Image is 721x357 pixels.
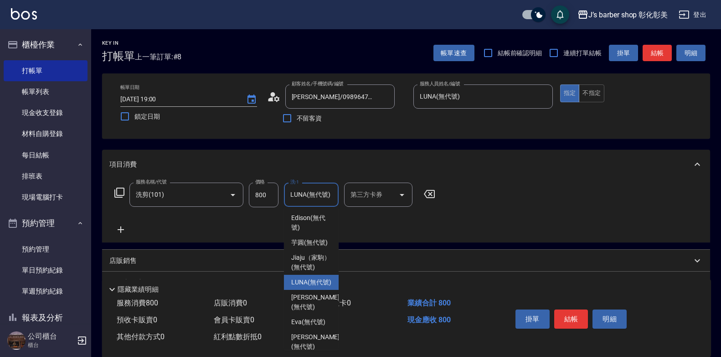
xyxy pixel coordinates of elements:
span: 鎖定日期 [134,112,160,121]
button: 結帳 [554,310,588,329]
span: 現金應收 800 [407,315,451,324]
button: 明細 [592,310,627,329]
button: 報表及分析 [4,306,88,330]
a: 材料自購登錄 [4,123,88,144]
p: 預收卡販賣 [109,278,144,288]
p: 隱藏業績明細 [118,285,159,294]
span: Edison (無代號) [291,213,331,232]
button: 掛單 [609,45,638,62]
a: 現金收支登錄 [4,102,88,123]
a: 現場電腦打卡 [4,187,88,208]
span: 連續打單結帳 [563,48,602,58]
button: Open [395,188,409,202]
span: [PERSON_NAME] (無代號) [291,332,340,352]
button: save [551,5,569,24]
p: 店販銷售 [109,256,137,266]
a: 排班表 [4,166,88,187]
span: LUNA (無代號) [291,278,331,287]
div: 項目消費 [102,150,710,179]
input: YYYY/MM/DD hh:mm [120,92,237,107]
a: 預約管理 [4,239,88,260]
span: 業績合計 800 [407,299,451,307]
div: 店販銷售 [102,250,710,272]
span: 店販消費 0 [214,299,247,307]
label: 帳單日期 [120,84,139,91]
label: 顧客姓名/手機號碼/編號 [292,80,344,87]
span: 會員卡販賣 0 [214,315,254,324]
p: 櫃台 [28,341,74,349]
p: 項目消費 [109,160,137,169]
span: Eva (無代號) [291,317,325,327]
a: 每日結帳 [4,145,88,166]
button: 帳單速查 [433,45,474,62]
div: J’s barber shop 彰化彰美 [588,9,668,21]
label: 服務人員姓名/編號 [420,80,460,87]
span: 芋圓 (無代號) [291,238,328,247]
h2: Key In [102,40,135,46]
button: J’s barber shop 彰化彰美 [574,5,671,24]
img: Person [7,331,26,350]
span: 服務消費 800 [117,299,158,307]
button: 不指定 [579,84,604,102]
button: 掛單 [515,310,550,329]
span: 結帳前確認明細 [498,48,542,58]
span: [PERSON_NAME] (無代號) [291,293,340,312]
span: Jiaju（家駒） (無代號) [291,253,331,272]
label: 服務名稱/代號 [136,178,166,185]
label: 洗-1 [290,178,299,185]
button: Open [226,188,240,202]
a: 單週預約紀錄 [4,281,88,302]
div: 預收卡販賣 [102,272,710,294]
label: 價格 [255,178,265,185]
span: 紅利點數折抵 0 [214,332,262,341]
span: 上一筆訂單:#8 [135,51,182,63]
img: Logo [11,8,37,20]
button: 登出 [675,6,710,23]
a: 打帳單 [4,60,88,81]
button: Choose date, selected date is 2025-09-10 [241,89,263,110]
span: 預收卡販賣 0 [117,315,157,324]
button: 預約管理 [4,211,88,235]
button: 結帳 [643,45,672,62]
h3: 打帳單 [102,50,135,63]
button: 明細 [676,45,706,62]
span: 其他付款方式 0 [117,332,165,341]
a: 帳單列表 [4,81,88,102]
h5: 公司櫃台 [28,332,74,341]
button: 櫃檯作業 [4,33,88,57]
button: 指定 [560,84,580,102]
span: 不留客資 [297,114,322,123]
a: 單日預約紀錄 [4,260,88,281]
